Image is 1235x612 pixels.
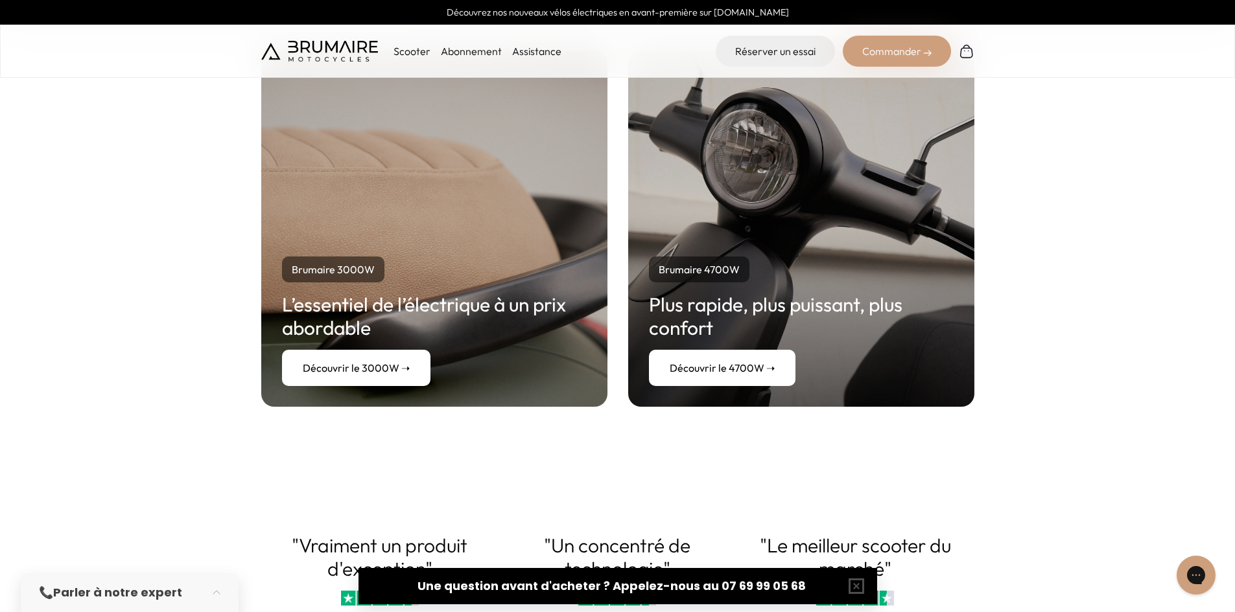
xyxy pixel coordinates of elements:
[282,293,587,339] h2: L’essentiel de l’électrique à un prix abordable
[649,350,795,386] a: Découvrir le 4700W ➝
[282,256,384,282] p: Brumaire 3000W
[512,45,561,58] a: Assistance
[261,41,378,62] img: Brumaire Motocycles
[499,534,736,580] p: "Un concentré de technologie"
[441,45,502,58] a: Abonnement
[649,256,749,282] p: Brumaire 4700W
[736,534,974,580] p: "Le meilleur scooter du marché"
[341,591,419,605] img: trustpilot-stars.png
[959,43,974,59] img: Panier
[924,49,932,57] img: right-arrow-2.png
[816,591,894,605] img: trustpilot-stars.png
[716,36,835,67] a: Réserver un essai
[1170,551,1222,599] iframe: Gorgias live chat messenger
[261,534,499,580] p: "Vraiment un produit d'exception"
[843,36,951,67] div: Commander
[974,534,1212,580] p: "Ce scooter est une vraie révolution"
[649,293,954,339] h2: Plus rapide, plus puissant, plus confort
[282,350,430,386] a: Découvrir le 3000W ➝
[394,43,430,59] p: Scooter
